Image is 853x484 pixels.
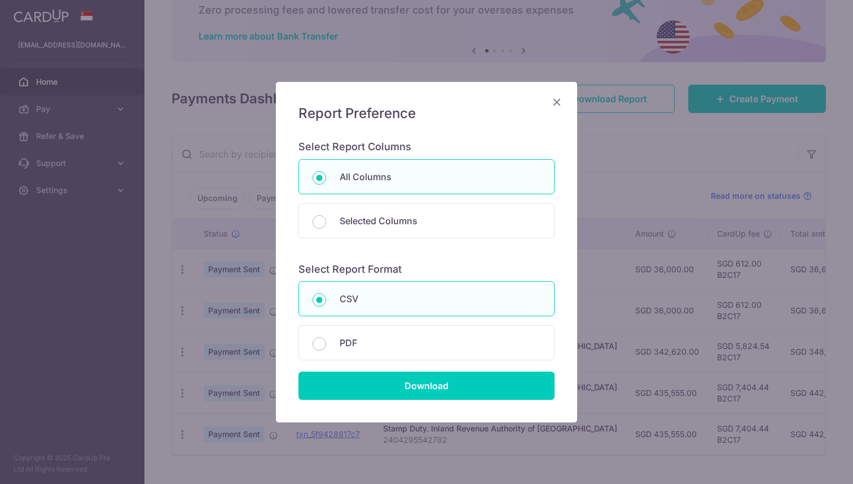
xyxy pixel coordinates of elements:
[340,214,540,228] p: Selected Columns
[298,372,555,400] input: Download
[550,95,564,109] button: Close
[298,141,555,154] h6: Select Report Columns
[298,263,555,276] h6: Select Report Format
[298,104,555,123] h5: Report Preference
[340,292,540,306] p: CSV
[340,170,540,184] p: All Columns
[340,336,540,350] p: PDF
